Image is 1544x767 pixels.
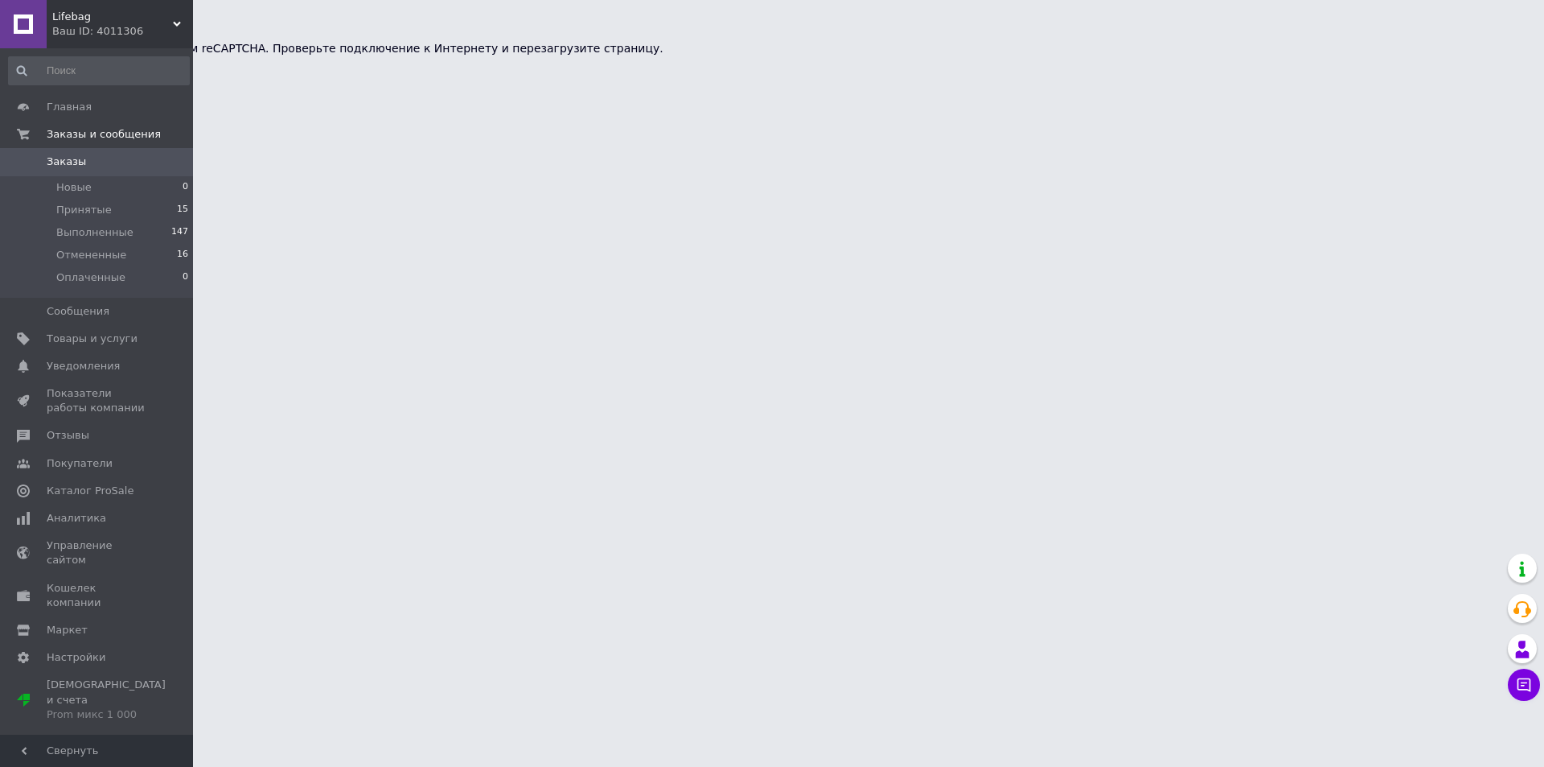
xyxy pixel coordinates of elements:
span: 15 [177,203,188,217]
span: Отзывы [47,428,89,443]
span: 0 [183,270,188,285]
span: Lifebag [52,10,173,24]
span: Покупатели [47,456,113,471]
span: Уведомления [47,359,120,373]
span: [DEMOGRAPHIC_DATA] и счета [47,678,166,722]
span: 0 [183,180,188,195]
input: Поиск [8,56,190,85]
span: Показатели работы компании [47,386,149,415]
button: Чат с покупателем [1508,669,1540,701]
span: Оплаченные [56,270,125,285]
div: Ваш ID: 4011306 [52,24,193,39]
span: Кошелек компании [47,581,149,610]
span: Отмененные [56,248,126,262]
span: Выполненные [56,225,133,240]
div: Prom микс 1 000 [47,707,166,722]
span: Товары и услуги [47,332,138,346]
span: Принятые [56,203,112,217]
span: Сообщения [47,304,109,319]
span: 16 [177,248,188,262]
span: Аналитика [47,511,106,526]
span: Заказы и сообщения [47,127,161,142]
span: Управление сайтом [47,538,149,567]
span: Маркет [47,623,88,637]
span: Заказы [47,155,86,169]
span: Новые [56,180,92,195]
span: Настройки [47,650,105,665]
span: Главная [47,100,92,114]
span: Каталог ProSale [47,484,133,498]
span: 147 [171,225,188,240]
